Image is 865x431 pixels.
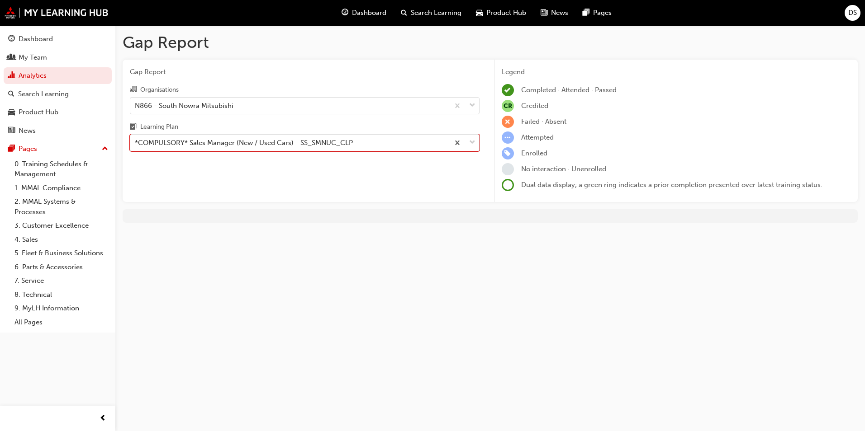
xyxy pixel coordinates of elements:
[4,104,112,121] a: Product Hub
[469,137,475,149] span: down-icon
[11,301,112,315] a: 9. MyLH Information
[8,35,15,43] span: guage-icon
[4,31,112,47] a: Dashboard
[394,4,469,22] a: search-iconSearch Learning
[11,157,112,181] a: 0. Training Schedules & Management
[4,86,112,103] a: Search Learning
[11,288,112,302] a: 8. Technical
[8,127,15,135] span: news-icon
[11,195,112,219] a: 2. MMAL Systems & Processes
[5,7,109,19] img: mmal
[541,7,547,19] span: news-icon
[8,54,15,62] span: people-icon
[476,7,483,19] span: car-icon
[502,67,851,77] div: Legend
[100,413,106,424] span: prev-icon
[502,100,514,112] span: null-icon
[502,163,514,175] span: learningRecordVerb_NONE-icon
[502,84,514,96] span: learningRecordVerb_COMPLETE-icon
[411,8,461,18] span: Search Learning
[140,122,178,131] div: Learning Plan
[123,33,858,52] h1: Gap Report
[845,5,860,21] button: DS
[4,141,112,157] button: Pages
[521,102,548,110] span: Credited
[469,100,475,112] span: down-icon
[352,8,386,18] span: Dashboard
[19,144,37,154] div: Pages
[521,86,617,94] span: Completed · Attended · Passed
[19,52,47,63] div: My Team
[11,315,112,329] a: All Pages
[140,85,179,94] div: Organisations
[135,100,233,111] div: N866 - South Nowra Mitsubishi
[502,116,514,128] span: learningRecordVerb_FAIL-icon
[521,133,554,141] span: Attempted
[4,67,112,84] a: Analytics
[4,49,112,66] a: My Team
[8,145,15,153] span: pages-icon
[130,123,137,131] span: learningplan-icon
[469,4,533,22] a: car-iconProduct Hub
[4,122,112,139] a: News
[521,149,547,157] span: Enrolled
[502,131,514,144] span: learningRecordVerb_ATTEMPT-icon
[19,34,53,44] div: Dashboard
[8,72,15,80] span: chart-icon
[11,219,112,233] a: 3. Customer Excellence
[8,108,15,117] span: car-icon
[130,86,137,94] span: organisation-icon
[102,143,108,155] span: up-icon
[11,260,112,274] a: 6. Parts & Accessories
[11,246,112,260] a: 5. Fleet & Business Solutions
[502,147,514,159] span: learningRecordVerb_ENROLL-icon
[533,4,575,22] a: news-iconNews
[486,8,526,18] span: Product Hub
[11,233,112,247] a: 4. Sales
[8,90,14,98] span: search-icon
[11,274,112,288] a: 7. Service
[401,7,407,19] span: search-icon
[19,126,36,136] div: News
[593,8,612,18] span: Pages
[135,138,353,148] div: *COMPULSORY* Sales Manager (New / Used Cars) - SS_SMNUC_CLP
[551,8,568,18] span: News
[521,165,606,173] span: No interaction · Unenrolled
[583,7,589,19] span: pages-icon
[342,7,348,19] span: guage-icon
[575,4,619,22] a: pages-iconPages
[19,107,58,117] div: Product Hub
[334,4,394,22] a: guage-iconDashboard
[4,29,112,141] button: DashboardMy TeamAnalyticsSearch LearningProduct HubNews
[130,67,480,77] span: Gap Report
[18,89,69,99] div: Search Learning
[521,181,822,189] span: Dual data display; a green ring indicates a prior completion presented over latest training status.
[848,8,857,18] span: DS
[521,117,566,126] span: Failed · Absent
[11,181,112,195] a: 1. MMAL Compliance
